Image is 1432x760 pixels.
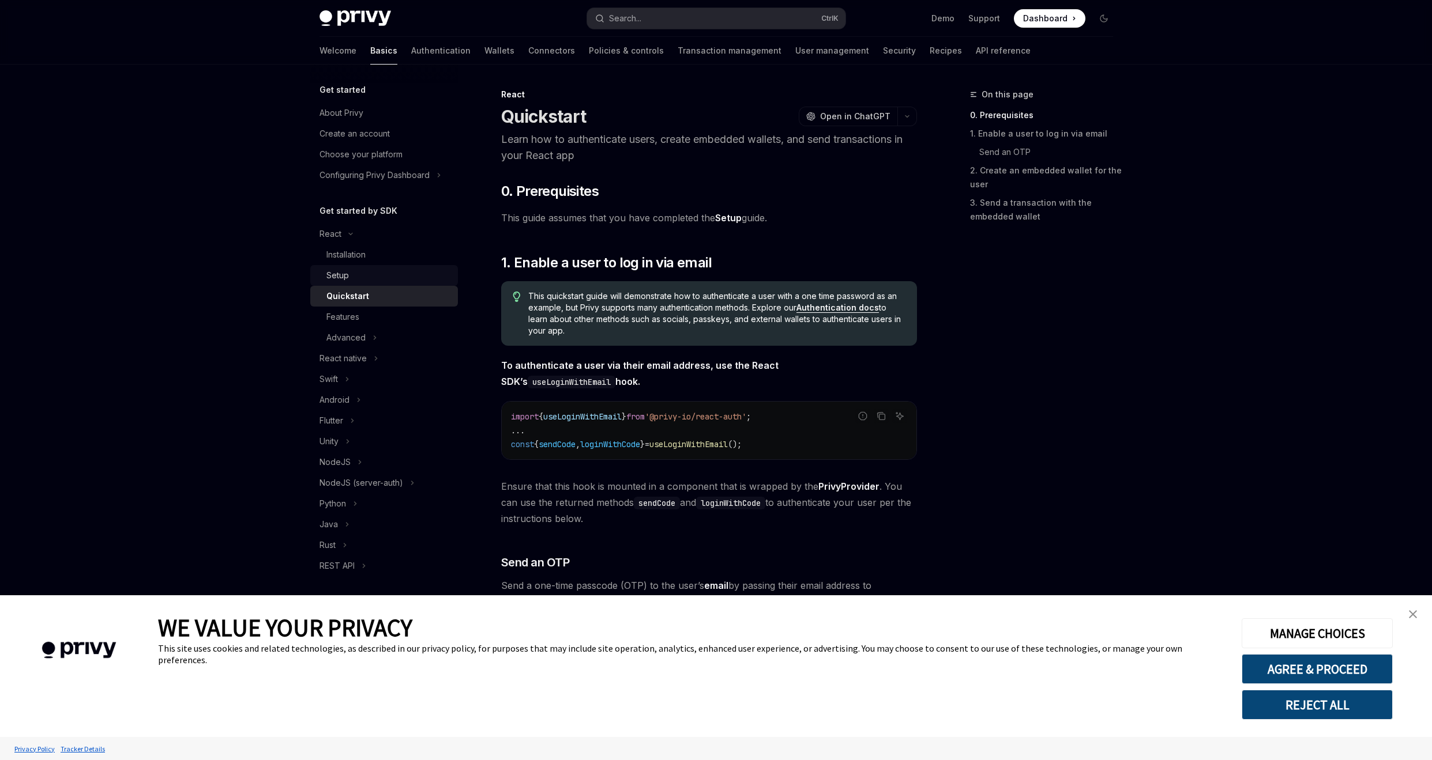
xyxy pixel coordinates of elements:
span: (); [728,439,742,449]
span: , [576,439,580,449]
h1: Quickstart [501,106,587,127]
span: ; [746,411,751,422]
a: Transaction management [678,37,781,65]
a: Setup [310,265,458,286]
button: Toggle Flutter section [310,410,458,431]
a: Authentication [411,37,471,65]
button: Open search [587,8,845,29]
div: Features [326,310,359,324]
button: Toggle React section [310,224,458,244]
span: 1. Enable a user to log in via email [501,254,712,272]
span: 0. Prerequisites [501,182,599,201]
span: from [626,411,645,422]
button: Toggle NodeJS (server-auth) section [310,472,458,493]
span: This guide assumes that you have completed the guide. [501,210,917,226]
div: React [501,89,917,100]
img: company logo [17,625,141,675]
div: Flutter [320,414,343,428]
div: Configuring Privy Dashboard [320,168,430,182]
a: User management [795,37,869,65]
div: Quickstart [326,289,369,303]
a: close banner [1401,603,1425,626]
code: loginWithCode [696,497,765,509]
span: { [534,439,539,449]
div: Java [320,517,338,531]
div: NodeJS (server-auth) [320,476,403,490]
div: Swift [320,372,338,386]
a: Security [883,37,916,65]
span: sendCode [539,439,576,449]
button: AGREE & PROCEED [1242,654,1393,684]
button: Toggle REST API section [310,555,458,576]
code: sendCode [634,497,680,509]
button: MANAGE CHOICES [1242,618,1393,648]
a: Setup [715,212,742,224]
h5: Changelogs [320,595,369,608]
a: About Privy [310,103,458,123]
div: Rust [320,538,336,552]
span: = [645,439,649,449]
h5: Get started by SDK [320,204,397,218]
button: Toggle Advanced section [310,327,458,348]
a: Create an account [310,123,458,144]
span: Dashboard [1023,13,1068,24]
button: REJECT ALL [1242,690,1393,720]
img: close banner [1409,610,1417,618]
p: Learn how to authenticate users, create embedded wallets, and send transactions in your React app [501,131,917,164]
button: Ask AI [892,409,907,424]
div: React [320,227,341,241]
span: Send a one-time passcode (OTP) to the user’s by passing their email address to the method returne... [501,577,917,610]
button: Toggle Rust section [310,535,458,555]
button: Toggle Unity section [310,431,458,452]
a: API reference [976,37,1031,65]
span: const [511,439,534,449]
svg: Tip [513,292,521,302]
a: 1. Enable a user to log in via email [970,124,1122,143]
div: Setup [326,269,349,282]
a: Installation [310,244,458,265]
span: Ctrl K [821,14,839,23]
button: Toggle Python section [310,493,458,514]
button: Open in ChatGPT [799,107,897,126]
span: import [511,411,539,422]
div: REST API [320,559,355,573]
a: Authentication docs [796,303,879,313]
span: { [539,411,543,422]
div: Python [320,497,346,511]
a: 0. Prerequisites [970,106,1122,124]
button: Toggle React native section [310,348,458,369]
a: Recipes [930,37,962,65]
a: PrivyProvider [818,481,880,493]
div: NodeJS [320,455,351,469]
button: Toggle dark mode [1095,9,1113,28]
span: On this page [982,88,1033,101]
a: Welcome [320,37,356,65]
button: Report incorrect code [855,409,870,424]
span: } [622,411,626,422]
span: loginWithCode [580,439,640,449]
div: Android [320,393,349,407]
strong: To authenticate a user via their email address, use the React SDK’s hook. [501,360,779,387]
div: Advanced [326,331,366,345]
div: Choose your platform [320,148,403,161]
a: Features [310,307,458,327]
span: Ensure that this hook is mounted in a component that is wrapped by the . You can use the returned... [501,478,917,527]
code: useLoginWithEmail [528,376,615,388]
div: Installation [326,248,366,262]
span: Send an OTP [501,554,570,570]
span: Open in ChatGPT [820,111,890,122]
span: } [640,439,645,449]
span: This quickstart guide will demonstrate how to authenticate a user with a one time password as an ... [528,290,905,336]
div: Search... [609,12,641,25]
h5: Get started [320,83,366,97]
button: Toggle Android section [310,390,458,410]
a: Demo [931,13,954,24]
button: Toggle Java section [310,514,458,535]
a: Dashboard [1014,9,1085,28]
span: '@privy-io/react-auth' [645,411,746,422]
a: Support [968,13,1000,24]
button: Copy the contents from the code block [874,409,889,424]
strong: email [704,580,728,591]
span: useLoginWithEmail [543,411,622,422]
button: Toggle Swift section [310,369,458,390]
